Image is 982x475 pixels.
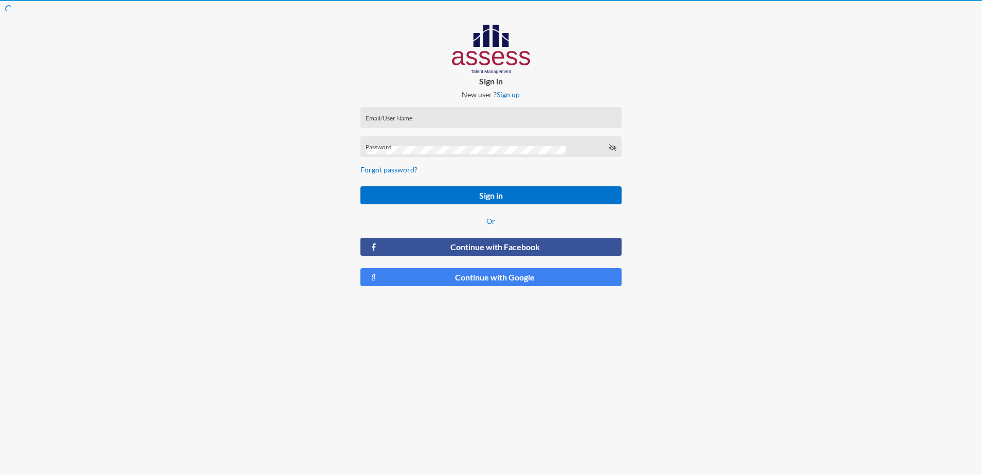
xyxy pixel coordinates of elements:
p: Sign in [352,76,630,86]
a: Sign up [497,90,520,99]
p: Or [360,217,622,225]
button: Sign in [360,186,622,204]
button: Continue with Facebook [360,238,622,256]
img: AssessLogoo.svg [452,25,531,74]
p: New user ? [352,90,630,99]
button: Continue with Google [360,268,622,286]
a: Forgot password? [360,165,417,174]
